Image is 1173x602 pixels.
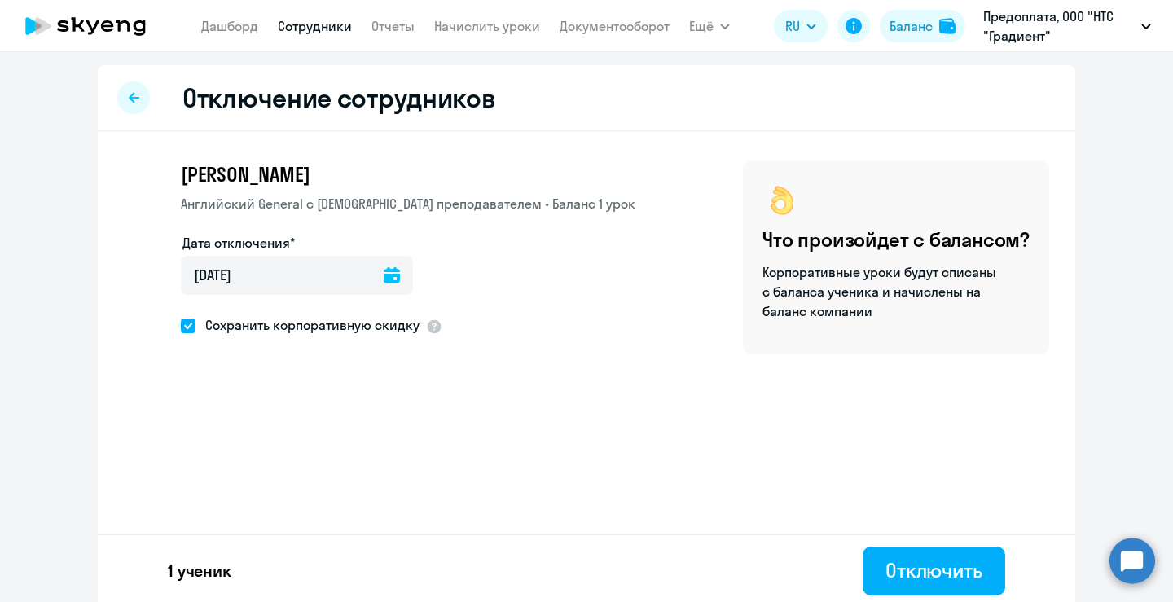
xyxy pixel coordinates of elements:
[181,161,310,187] span: [PERSON_NAME]
[762,181,802,220] img: ok
[983,7,1135,46] p: Предоплата, ООО "НТС "Градиент"
[201,18,258,34] a: Дашборд
[182,233,295,253] label: Дата отключения*
[560,18,670,34] a: Документооборот
[182,81,495,114] h2: Отключение сотрудников
[774,10,828,42] button: RU
[689,16,714,36] span: Ещё
[885,557,982,583] div: Отключить
[181,256,413,295] input: дд.мм.гггг
[863,547,1005,595] button: Отключить
[939,18,956,34] img: balance
[785,16,800,36] span: RU
[181,194,635,213] p: Английский General с [DEMOGRAPHIC_DATA] преподавателем • Баланс 1 урок
[880,10,965,42] button: Балансbalance
[975,7,1159,46] button: Предоплата, ООО "НТС "Градиент"
[762,226,1030,253] h4: Что произойдет с балансом?
[762,262,999,321] p: Корпоративные уроки будут списаны с баланса ученика и начислены на баланс компании
[689,10,730,42] button: Ещё
[168,560,231,582] p: 1 ученик
[278,18,352,34] a: Сотрудники
[195,315,420,335] span: Сохранить корпоративную скидку
[434,18,540,34] a: Начислить уроки
[371,18,415,34] a: Отчеты
[890,16,933,36] div: Баланс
